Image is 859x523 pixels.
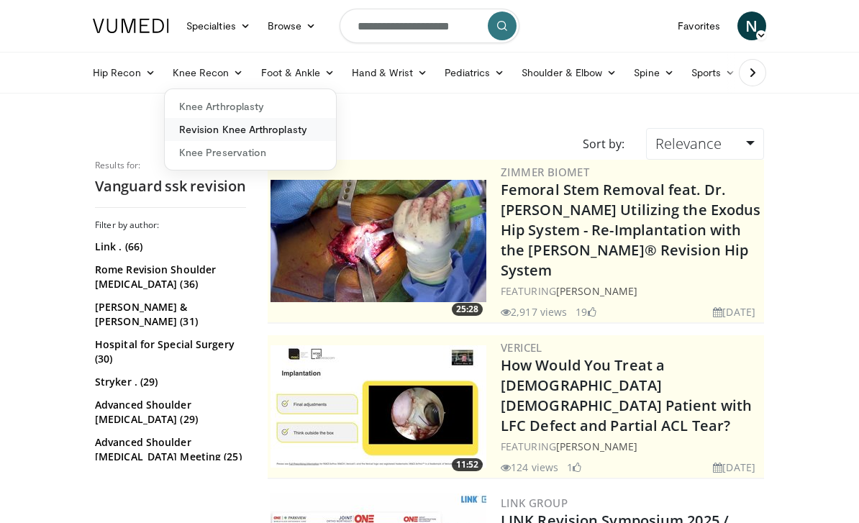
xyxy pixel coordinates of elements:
[572,128,635,160] div: Sort by:
[556,284,637,298] a: [PERSON_NAME]
[259,12,325,40] a: Browse
[501,165,589,179] a: Zimmer Biomet
[271,180,486,302] a: 25:28
[95,375,242,389] a: Stryker . (29)
[95,160,246,171] p: Results for:
[95,300,242,329] a: [PERSON_NAME] & [PERSON_NAME] (31)
[513,58,625,87] a: Shoulder & Elbow
[452,303,483,316] span: 25:28
[340,9,519,43] input: Search topics, interventions
[501,340,542,355] a: Vericel
[501,439,761,454] div: FEATURING
[436,58,513,87] a: Pediatrics
[452,458,483,471] span: 11:52
[165,118,336,141] a: Revision Knee Arthroplasty
[95,435,242,464] a: Advanced Shoulder [MEDICAL_DATA] Meeting (25)
[95,398,242,427] a: Advanced Shoulder [MEDICAL_DATA] (29)
[271,345,486,468] a: 11:52
[95,177,246,196] h2: Vanguard ssk revision
[95,219,246,231] h3: Filter by author:
[271,180,486,302] img: 8704042d-15d5-4ce9-b753-6dec72ffdbb1.300x170_q85_crop-smart_upscale.jpg
[93,19,169,33] img: VuMedi Logo
[165,95,336,118] a: Knee Arthroplasty
[501,355,752,435] a: How Would You Treat a [DEMOGRAPHIC_DATA] [DEMOGRAPHIC_DATA] Patient with LFC Defect and Partial A...
[501,180,760,280] a: Femoral Stem Removal feat. Dr. [PERSON_NAME] Utilizing the Exodus Hip System - Re-Implantation wi...
[501,460,558,475] li: 124 views
[669,12,729,40] a: Favorites
[501,283,761,299] div: FEATURING
[164,58,253,87] a: Knee Recon
[737,12,766,40] a: N
[271,345,486,468] img: 62f325f7-467e-4e39-9fa8-a2cb7d050ecd.300x170_q85_crop-smart_upscale.jpg
[567,460,581,475] li: 1
[95,337,242,366] a: Hospital for Special Surgery (30)
[343,58,436,87] a: Hand & Wrist
[655,134,722,153] span: Relevance
[556,440,637,453] a: [PERSON_NAME]
[165,141,336,164] a: Knee Preservation
[625,58,682,87] a: Spine
[501,496,568,510] a: LINK Group
[253,58,344,87] a: Foot & Ankle
[95,240,242,254] a: Link . (66)
[95,263,242,291] a: Rome Revision Shoulder [MEDICAL_DATA] (36)
[713,304,755,319] li: [DATE]
[501,304,567,319] li: 2,917 views
[646,128,764,160] a: Relevance
[713,460,755,475] li: [DATE]
[576,304,596,319] li: 19
[84,58,164,87] a: Hip Recon
[178,12,259,40] a: Specialties
[683,58,745,87] a: Sports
